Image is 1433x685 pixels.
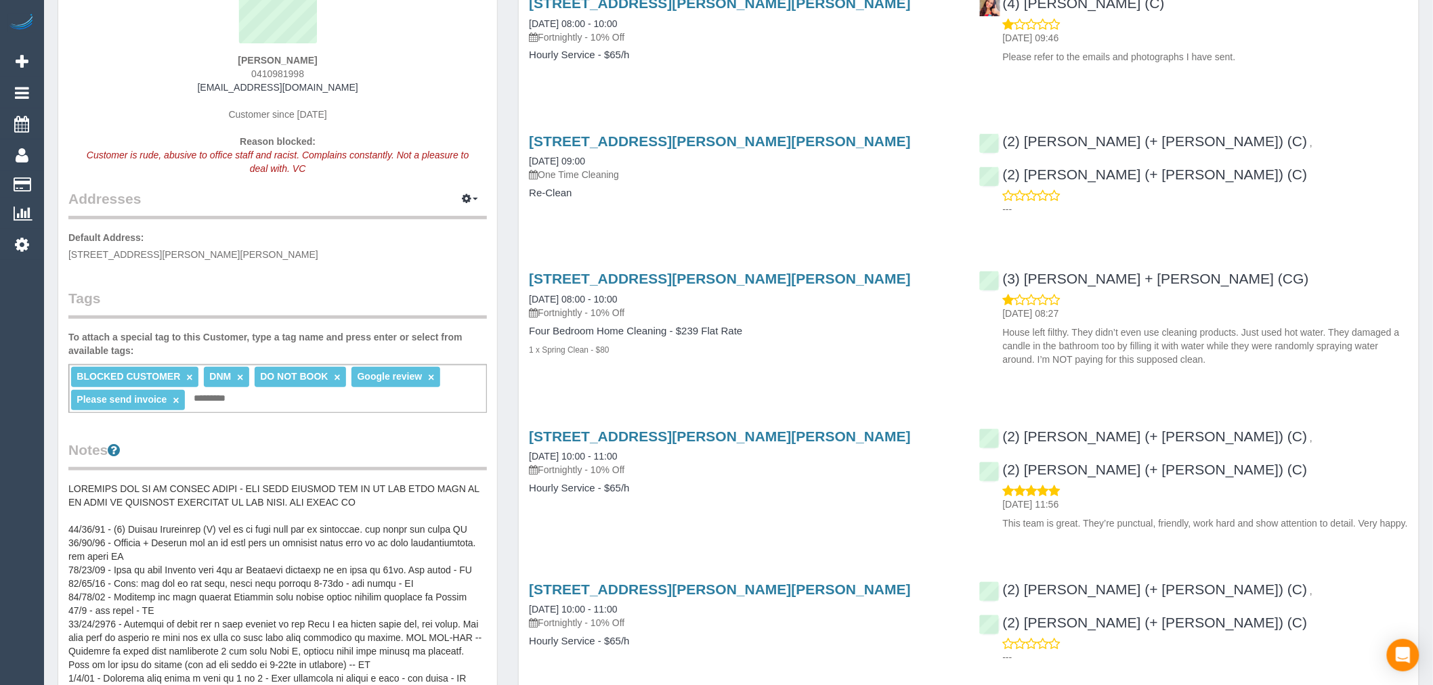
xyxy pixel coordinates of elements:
[529,30,958,44] p: Fortnightly - 10% Off
[979,462,1308,477] a: (2) [PERSON_NAME] (+ [PERSON_NAME]) (C)
[1310,137,1312,148] span: ,
[428,372,434,383] a: ×
[529,428,911,444] a: [STREET_ADDRESS][PERSON_NAME][PERSON_NAME]
[68,440,487,470] legend: Notes
[979,167,1308,182] a: (2) [PERSON_NAME] (+ [PERSON_NAME]) (C)
[1310,585,1312,596] span: ,
[1003,650,1409,664] p: ---
[1387,639,1419,671] div: Open Intercom Messenger
[1003,516,1409,530] p: This team is great. They’re punctual, friendly, work hard and show attention to detail. Very happy.
[529,168,958,181] p: One Time Cleaning
[529,49,958,61] h4: Hourly Service - $65/h
[186,372,192,383] a: ×
[529,604,617,615] a: [DATE] 10:00 - 11:00
[1003,202,1409,216] p: ---
[8,14,35,32] img: Automaid Logo
[1003,31,1409,45] p: [DATE] 09:46
[979,133,1308,149] a: (2) [PERSON_NAME] (+ [PERSON_NAME]) (C)
[529,133,911,149] a: [STREET_ADDRESS][PERSON_NAME][PERSON_NAME]
[529,636,958,647] h4: Hourly Service - $65/h
[77,371,180,382] span: BLOCKED CUSTOMER
[529,306,958,319] p: Fortnightly - 10% Off
[979,615,1308,630] a: (2) [PERSON_NAME] (+ [PERSON_NAME]) (C)
[251,68,304,79] span: 0410981998
[529,616,958,629] p: Fortnightly - 10% Off
[209,371,231,382] span: DNM
[979,428,1308,444] a: (2) [PERSON_NAME] (+ [PERSON_NAME]) (C)
[529,18,617,29] a: [DATE] 08:00 - 10:00
[529,156,585,167] a: [DATE] 09:00
[240,136,316,147] strong: Reason blocked:
[68,288,487,319] legend: Tags
[529,294,617,305] a: [DATE] 08:00 - 10:00
[529,187,958,199] h4: Re-Clean
[229,109,327,120] span: Customer since [DATE]
[979,271,1309,286] a: (3) [PERSON_NAME] + [PERSON_NAME] (CG)
[237,372,243,383] a: ×
[979,581,1308,597] a: (2) [PERSON_NAME] (+ [PERSON_NAME]) (C)
[1003,307,1409,320] p: [DATE] 08:27
[68,249,318,260] span: [STREET_ADDRESS][PERSON_NAME][PERSON_NAME]
[358,371,423,382] span: Google review
[77,394,167,405] span: Please send invoice
[1003,50,1409,64] p: Please refer to the emails and photographs I have sent.
[1003,498,1409,511] p: [DATE] 11:56
[68,231,144,244] label: Default Address:
[529,271,911,286] a: [STREET_ADDRESS][PERSON_NAME][PERSON_NAME]
[1003,326,1409,366] p: House left filthy. They didn’t even use cleaning products. Just used hot water. They damaged a ca...
[198,82,358,93] a: [EMAIL_ADDRESS][DOMAIN_NAME]
[68,330,487,357] label: To attach a special tag to this Customer, type a tag name and press enter or select from availabl...
[529,483,958,494] h4: Hourly Service - $65/h
[87,150,469,174] em: Customer is rude, abusive to office staff and racist. Complains constantly. Not a pleasure to dea...
[238,55,317,66] strong: [PERSON_NAME]
[173,395,179,406] a: ×
[529,326,958,337] h4: Four Bedroom Home Cleaning - $239 Flat Rate
[1310,433,1312,443] span: ,
[529,463,958,477] p: Fortnightly - 10% Off
[260,371,328,382] span: DO NOT BOOK
[335,372,341,383] a: ×
[529,345,609,355] small: 1 x Spring Clean - $80
[529,581,911,597] a: [STREET_ADDRESS][PERSON_NAME][PERSON_NAME]
[529,451,617,462] a: [DATE] 10:00 - 11:00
